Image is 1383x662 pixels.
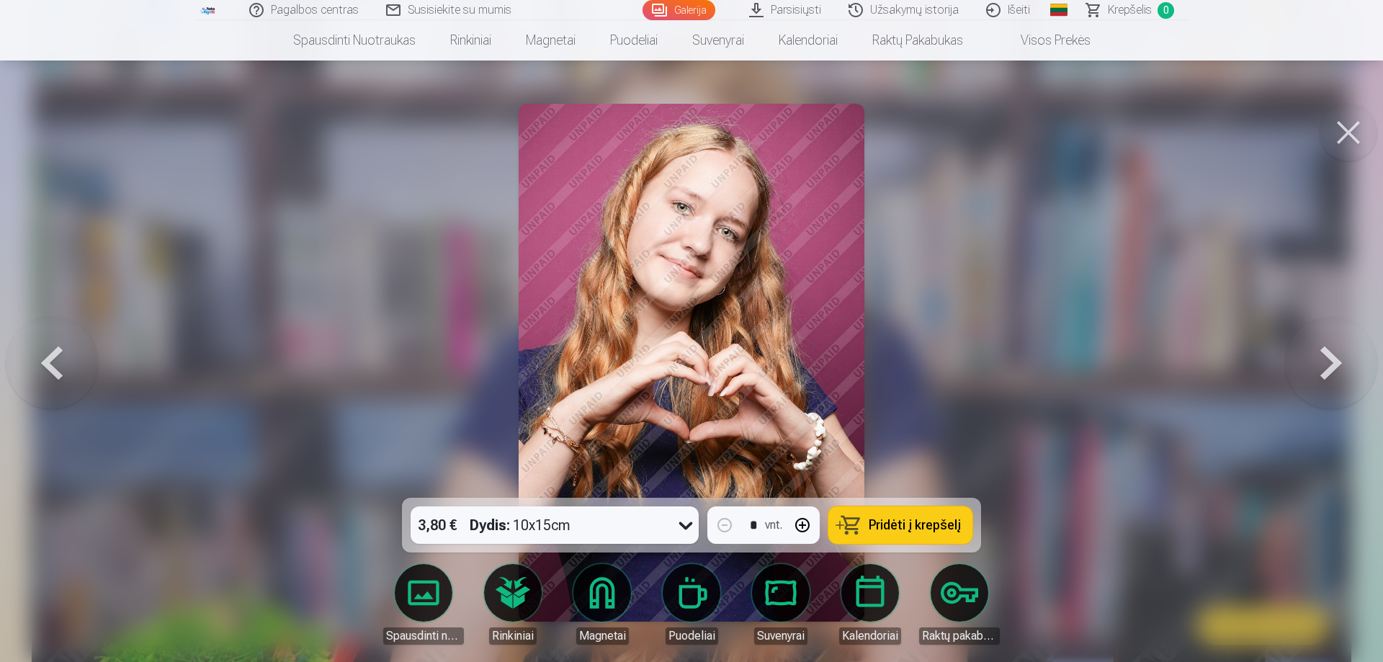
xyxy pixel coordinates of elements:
div: 3,80 € [411,506,464,544]
a: Spausdinti nuotraukas [383,564,464,645]
a: Rinkiniai [433,20,509,61]
a: Rinkiniai [473,564,553,645]
div: vnt. [765,516,782,534]
strong: Dydis : [470,515,510,535]
a: Kalendoriai [761,20,855,61]
a: Spausdinti nuotraukas [276,20,433,61]
a: Suvenyrai [675,20,761,61]
div: 10x15cm [470,506,570,544]
a: Puodeliai [651,564,732,645]
div: Raktų pakabukas [919,627,1000,645]
div: Spausdinti nuotraukas [383,627,464,645]
span: 0 [1158,2,1174,19]
button: Pridėti į krepšelį [828,506,972,544]
a: Visos prekės [980,20,1108,61]
img: /fa2 [200,6,216,14]
a: Magnetai [509,20,593,61]
a: Raktų pakabukas [919,564,1000,645]
div: Puodeliai [666,627,718,645]
span: Pridėti į krepšelį [869,519,961,532]
div: Magnetai [576,627,629,645]
div: Suvenyrai [754,627,807,645]
div: Kalendoriai [839,627,901,645]
a: Puodeliai [593,20,675,61]
a: Suvenyrai [740,564,821,645]
div: Rinkiniai [489,627,537,645]
a: Raktų pakabukas [855,20,980,61]
span: Krepšelis [1108,1,1152,19]
a: Kalendoriai [830,564,910,645]
a: Magnetai [562,564,643,645]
